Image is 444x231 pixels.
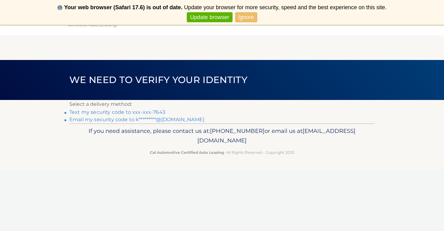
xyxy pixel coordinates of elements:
[73,126,371,146] p: If you need assistance, please contact us at: or email us at
[73,149,371,156] p: - All Rights Reserved - Copyright 2025
[210,127,265,134] span: [PHONE_NUMBER]
[150,150,224,155] strong: Cal Automotive Certified Auto Leasing
[184,4,387,10] span: Update your browser for more security, speed and the best experience on this site.
[69,117,204,122] a: Email my security code to k*********@[DOMAIN_NAME]
[187,12,232,22] a: Update browser
[69,100,375,109] p: Select a delivery method:
[235,12,257,22] a: Ignore
[69,109,165,115] a: Text my security code to xxx-xxx-7643
[64,4,183,10] b: Your web browser (Safari 17.6) is out of date.
[69,74,247,86] span: We need to verify your identity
